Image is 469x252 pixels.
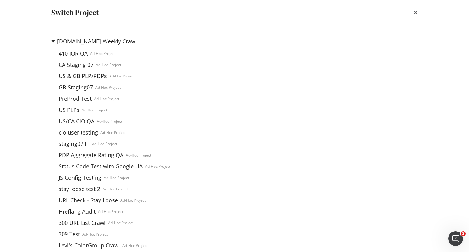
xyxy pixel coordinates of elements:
[56,129,100,136] a: cio user testing
[56,175,104,181] a: JS Config Testing
[96,62,121,67] div: Ad-Hoc Project
[126,153,151,158] div: Ad-Hoc Project
[97,119,122,124] div: Ad-Hoc Project
[95,85,121,90] div: Ad-Hoc Project
[56,163,145,170] a: Status Code Test with Google UA
[98,209,123,214] div: Ad-Hoc Project
[100,130,126,135] div: Ad-Hoc Project
[104,175,129,180] div: Ad-Hoc Project
[461,231,466,236] span: 2
[120,198,146,203] div: Ad-Hoc Project
[448,231,463,246] iframe: Intercom live chat
[51,38,238,45] summary: [DOMAIN_NAME] Weekly Crawl
[109,74,135,79] div: Ad-Hoc Project
[92,141,117,146] div: Ad-Hoc Project
[122,243,148,248] div: Ad-Hoc Project
[56,197,120,203] a: URL Check - Stay Loose
[56,220,108,226] a: 300 URL List Crawl
[56,73,109,79] a: US & GB PLP/PDPs
[56,242,122,249] a: Levi's ColorGroup Crawl
[103,186,128,192] div: Ad-Hoc Project
[90,51,115,56] div: Ad-Hoc Project
[51,7,99,18] div: Switch Project
[56,186,103,192] a: stay loose test 2
[56,231,82,237] a: 309 Test
[108,220,133,225] div: Ad-Hoc Project
[145,164,170,169] div: Ad-Hoc Project
[56,107,82,113] a: US PLPs
[82,107,107,113] div: Ad-Hoc Project
[56,118,97,124] a: US/CA CIO QA
[414,7,418,18] div: times
[56,84,95,91] a: GB Staging07
[57,38,137,45] a: [DOMAIN_NAME] Weekly Crawl
[82,232,108,237] div: Ad-Hoc Project
[56,62,96,68] a: CA Staging 07
[56,141,92,147] a: staging07 IT
[56,152,126,158] a: PDP Aggregate Rating QA
[56,95,94,102] a: PreProd Test
[94,96,119,101] div: Ad-Hoc Project
[56,208,98,215] a: Hreflang Audit
[56,50,90,57] a: 410 IOR QA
